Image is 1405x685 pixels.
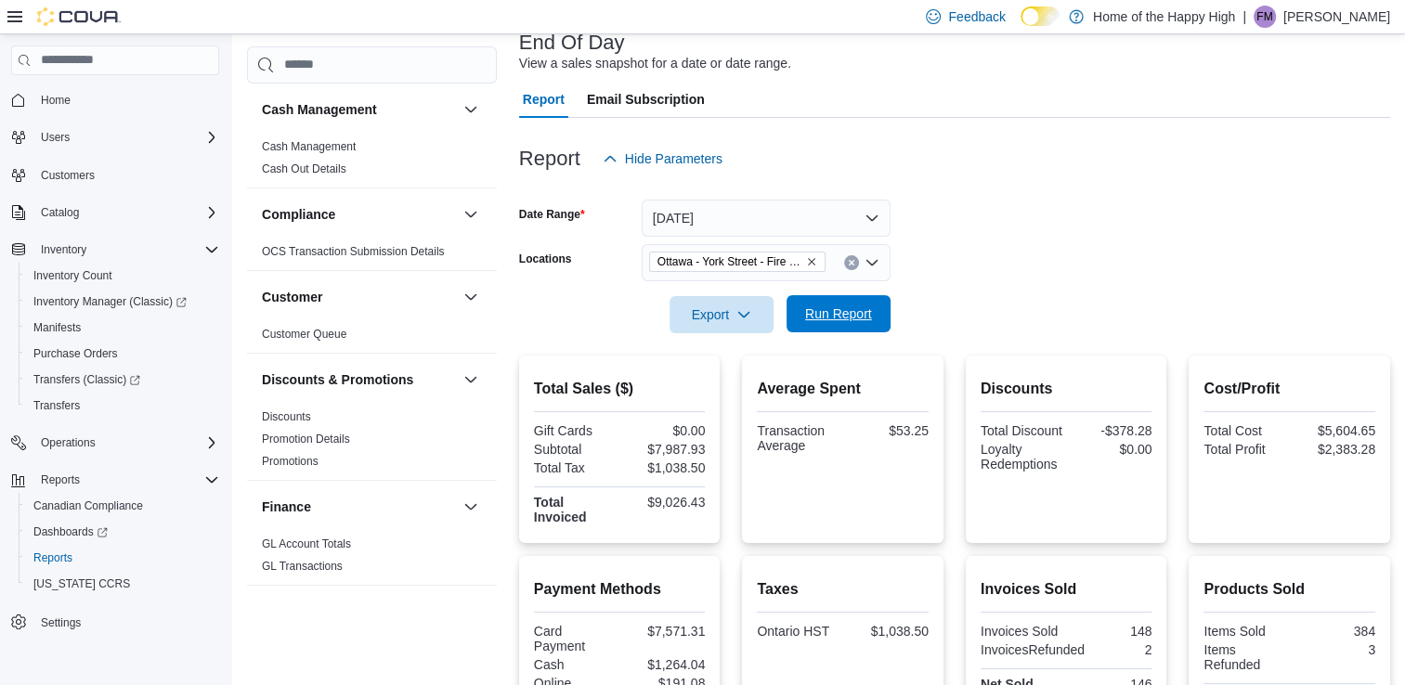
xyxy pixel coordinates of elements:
div: $1,038.50 [847,624,929,639]
span: GL Transactions [262,559,343,574]
div: Items Sold [1203,624,1285,639]
button: Customer [262,288,456,306]
button: Compliance [460,203,482,226]
button: Cash Management [460,98,482,121]
div: Total Cost [1203,423,1285,438]
span: [US_STATE] CCRS [33,576,130,591]
a: Promotions [262,455,319,468]
span: Reports [33,550,72,565]
label: Locations [519,252,572,266]
div: $9,026.43 [623,495,705,510]
span: Inventory Count [33,268,112,283]
div: Discounts & Promotions [247,406,497,480]
h2: Average Spent [757,378,929,400]
button: Reports [33,469,87,491]
a: Inventory Count [26,265,120,287]
span: Home [33,88,219,111]
button: Purchase Orders [19,341,227,367]
span: Inventory [41,242,86,257]
button: Customer [460,286,482,308]
span: FM [1256,6,1272,28]
a: Manifests [26,317,88,339]
span: Customers [33,163,219,187]
a: Home [33,89,78,111]
div: Finance [247,533,497,585]
span: Operations [33,432,219,454]
button: Settings [4,608,227,635]
div: Ontario HST [757,624,839,639]
span: Catalog [33,201,219,224]
div: Total Tax [534,460,616,475]
button: [US_STATE] CCRS [19,571,227,597]
button: Inventory [33,239,94,261]
div: Subtotal [534,442,616,457]
a: GL Account Totals [262,537,351,550]
button: Operations [33,432,103,454]
button: Open list of options [865,255,879,270]
div: Loyalty Redemptions [981,442,1062,472]
h3: Report [519,148,580,170]
span: Dark Mode [1021,26,1021,27]
p: | [1242,6,1246,28]
button: Catalog [33,201,86,224]
h2: Invoices Sold [981,578,1152,601]
button: Canadian Compliance [19,493,227,519]
span: Dashboards [26,521,219,543]
button: Remove Ottawa - York Street - Fire & Flower from selection in this group [806,256,817,267]
span: Catalog [41,205,79,220]
a: Canadian Compliance [26,495,150,517]
div: $0.00 [623,423,705,438]
a: Purchase Orders [26,342,125,365]
div: $1,264.04 [623,657,705,672]
div: Fiona McMahon [1254,6,1276,28]
a: Dashboards [26,521,115,543]
span: Customer Queue [262,327,346,342]
span: Home [41,93,71,108]
h2: Cost/Profit [1203,378,1375,400]
div: $0.00 [1070,442,1151,457]
nav: Complex example [11,79,219,684]
h2: Payment Methods [534,578,706,601]
span: Cash Management [262,139,356,154]
span: Purchase Orders [26,342,219,365]
button: Cash Management [262,100,456,119]
div: $5,604.65 [1294,423,1375,438]
div: Gift Cards [534,423,616,438]
div: $7,987.93 [623,442,705,457]
a: Inventory Manager (Classic) [26,291,194,313]
div: InvoicesRefunded [981,642,1085,657]
a: Cash Out Details [262,162,346,175]
div: View a sales snapshot for a date or date range. [519,54,791,73]
button: Compliance [262,205,456,224]
span: Ottawa - York Street - Fire & Flower [657,252,802,271]
div: $53.25 [847,423,929,438]
a: Transfers (Classic) [26,368,148,391]
a: Cash Management [262,140,356,153]
span: Inventory [33,239,219,261]
div: Customer [247,323,497,353]
button: Customers [4,162,227,188]
span: Transfers (Classic) [26,368,219,391]
span: Reports [41,472,80,487]
a: OCS Transaction Submission Details [262,245,445,258]
div: Total Profit [1203,442,1285,457]
span: Inventory Manager (Classic) [33,294,187,309]
span: Cash Out Details [262,162,346,176]
div: Compliance [247,240,497,270]
a: Reports [26,547,80,569]
button: Clear input [844,255,859,270]
a: Transfers [26,394,87,417]
h2: Total Sales ($) [534,378,706,400]
h2: Products Sold [1203,578,1375,601]
div: $7,571.31 [623,624,705,639]
button: Inventory Count [19,263,227,289]
a: Customers [33,164,102,187]
span: Manifests [33,320,81,335]
span: Dashboards [33,524,108,539]
div: Cash Management [247,136,497,187]
button: Discounts & Promotions [460,368,482,391]
span: OCS Transaction Submission Details [262,244,445,259]
span: Manifests [26,317,219,339]
span: Inventory Manager (Classic) [26,291,219,313]
button: Hide Parameters [595,140,730,177]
